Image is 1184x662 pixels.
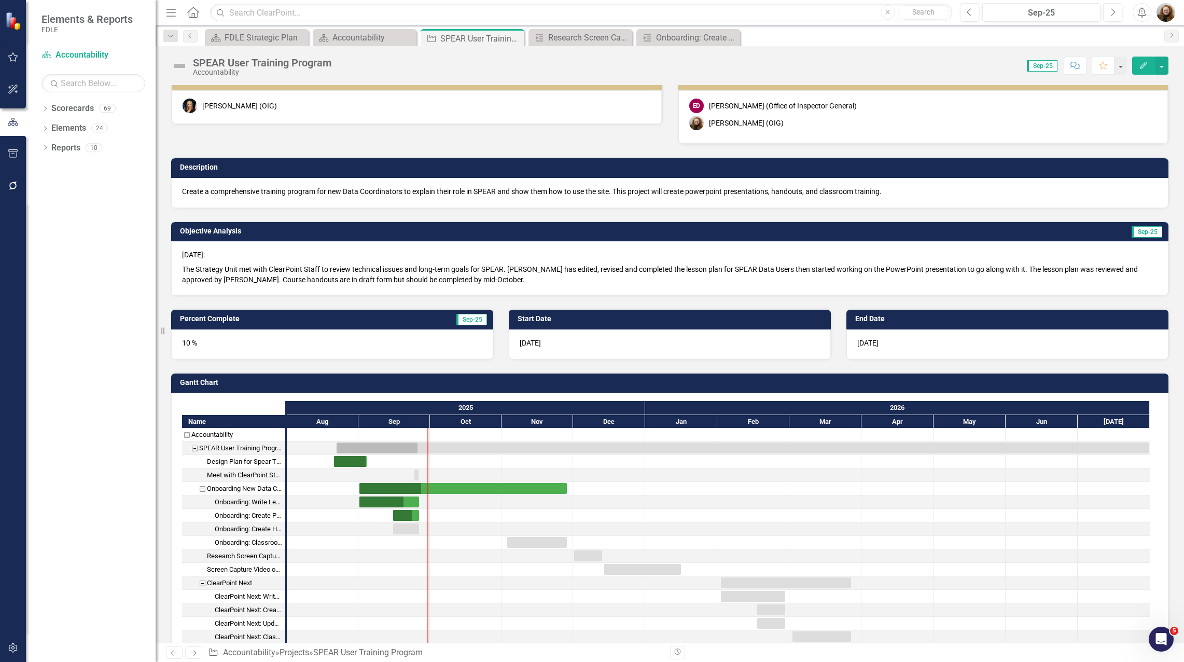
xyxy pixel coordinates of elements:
[313,647,423,657] div: SPEAR User Training Program
[182,563,285,576] div: Task: Start date: 2025-12-14 End date: 2026-01-16
[1132,226,1162,238] span: Sep-25
[414,470,419,480] div: Task: Start date: 2025-09-24 End date: 2025-09-24
[182,495,285,509] div: Onboarding: Write Lesson Plan
[210,4,952,22] input: Search ClearPoint...
[792,631,851,642] div: Task: Start date: 2026-03-02 End date: 2026-03-27
[861,415,934,429] div: Apr
[207,482,282,495] div: Onboarding New Data Coordinators
[183,99,197,113] img: Heather Pence
[912,8,935,16] span: Search
[393,523,419,534] div: Task: Start date: 2025-09-15 End date: 2025-09-26
[182,415,285,428] div: Name
[182,536,285,549] div: Task: Start date: 2025-11-03 End date: 2025-11-28
[4,11,24,31] img: ClearPoint Strategy
[689,116,704,130] img: Jennifer Siddoway
[393,510,419,521] div: Task: Start date: 2025-09-15 End date: 2025-09-26
[789,415,861,429] div: Mar
[548,31,630,44] div: Research Screen Capture Technology
[1006,415,1078,429] div: Jun
[182,630,285,644] div: ClearPoint Next: Classroom Training for Data Coordinators
[182,549,285,563] div: Task: Start date: 2025-12-01 End date: 2025-12-13
[689,99,704,113] div: ED
[182,522,285,536] div: Task: Start date: 2025-09-15 End date: 2025-09-26
[193,68,331,76] div: Accountability
[215,522,282,536] div: Onboarding: Create Handouts
[215,495,282,509] div: Onboarding: Write Lesson Plan
[182,590,285,603] div: Task: Start date: 2026-02-02 End date: 2026-02-27
[334,456,367,467] div: Task: Start date: 2025-08-21 End date: 2025-09-04
[574,550,602,561] div: Task: Start date: 2025-12-01 End date: 2025-12-13
[430,415,502,429] div: Oct
[202,101,277,111] div: [PERSON_NAME] (OIG)
[182,509,285,522] div: Task: Start date: 2025-09-15 End date: 2025-09-26
[502,415,573,429] div: Nov
[721,577,851,588] div: Task: Start date: 2026-02-02 End date: 2026-03-27
[182,495,285,509] div: Task: Start date: 2025-09-01 End date: 2025-09-26
[41,25,133,34] small: FDLE
[645,401,1150,415] div: 2026
[280,647,309,657] a: Projects
[1078,415,1150,429] div: Jul
[182,576,285,590] div: Task: Start date: 2026-02-02 End date: 2026-03-27
[898,5,950,20] button: Search
[359,496,419,507] div: Task: Start date: 2025-09-01 End date: 2025-09-26
[215,509,282,522] div: Onboarding: Create PowerPoint Presentation
[182,536,285,549] div: Onboarding: Classroom Training for Data Coordinators
[639,31,737,44] a: Onboarding: Create PowerPoint Presentation
[215,603,282,617] div: ClearPoint Next: Create PowerPoint Presentation
[182,442,285,455] div: SPEAR User Training Program
[182,186,1158,197] p: Create a comprehensive training program for new Data Coordinators to explain their role in SPEAR ...
[986,7,1097,19] div: Sep-25
[440,32,522,45] div: SPEAR User Training Program
[645,415,717,429] div: Jan
[182,617,285,630] div: Task: Start date: 2026-02-16 End date: 2026-02-27
[182,262,1158,285] p: The Strategy Unit met with ClearPoint Staff to review technical issues and long-term goals for SP...
[520,339,541,347] span: [DATE]
[207,455,282,468] div: Design Plan for Spear Training
[757,604,785,615] div: Task: Start date: 2026-02-16 End date: 2026-02-27
[182,455,285,468] div: Task: Start date: 2025-08-21 End date: 2025-09-04
[51,122,86,134] a: Elements
[182,455,285,468] div: Design Plan for Spear Training
[91,124,108,133] div: 24
[287,415,358,429] div: Aug
[193,57,331,68] div: SPEAR User Training Program
[182,468,285,482] div: Task: Start date: 2025-09-24 End date: 2025-09-24
[709,118,784,128] div: [PERSON_NAME] (OIG)
[456,314,487,325] span: Sep-25
[1157,3,1175,22] img: Jennifer Siddoway
[199,442,282,455] div: SPEAR User Training Program
[171,329,493,360] div: 10 %
[182,590,285,603] div: ClearPoint Next: Write Lesson Plan
[215,590,282,603] div: ClearPoint Next: Write Lesson Plan
[41,74,145,92] input: Search Below...
[359,483,567,494] div: Task: Start date: 2025-09-01 End date: 2025-11-28
[982,3,1101,22] button: Sep-25
[207,549,282,563] div: Research Screen Capture Technology
[857,339,879,347] span: [DATE]
[215,536,282,549] div: Onboarding: Classroom Training for Data Coordinators
[182,549,285,563] div: Research Screen Capture Technology
[855,315,1163,323] h3: End Date
[182,482,285,495] div: Task: Start date: 2025-09-01 End date: 2025-11-28
[332,31,414,44] div: Accountability
[180,163,1163,171] h3: Description
[1170,627,1178,635] span: 5
[507,537,567,548] div: Task: Start date: 2025-11-03 End date: 2025-11-28
[182,428,285,442] div: Accountability
[207,563,282,576] div: Screen Capture Video of Common issues
[182,603,285,617] div: ClearPoint Next: Create PowerPoint Presentation
[358,415,430,429] div: Sep
[337,443,1149,453] div: Task: Start date: 2025-08-22 End date: 2026-07-31
[182,603,285,617] div: Task: Start date: 2026-02-16 End date: 2026-02-27
[225,31,306,44] div: FDLE Strategic Plan
[717,415,789,429] div: Feb
[604,564,681,575] div: Task: Start date: 2025-12-14 End date: 2026-01-16
[1027,60,1057,72] span: Sep-25
[182,576,285,590] div: ClearPoint Next
[182,522,285,536] div: Onboarding: Create Handouts
[208,647,662,659] div: » »
[182,482,285,495] div: Onboarding New Data Coordinators
[215,617,282,630] div: ClearPoint Next: Update Desktop Procedure Handout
